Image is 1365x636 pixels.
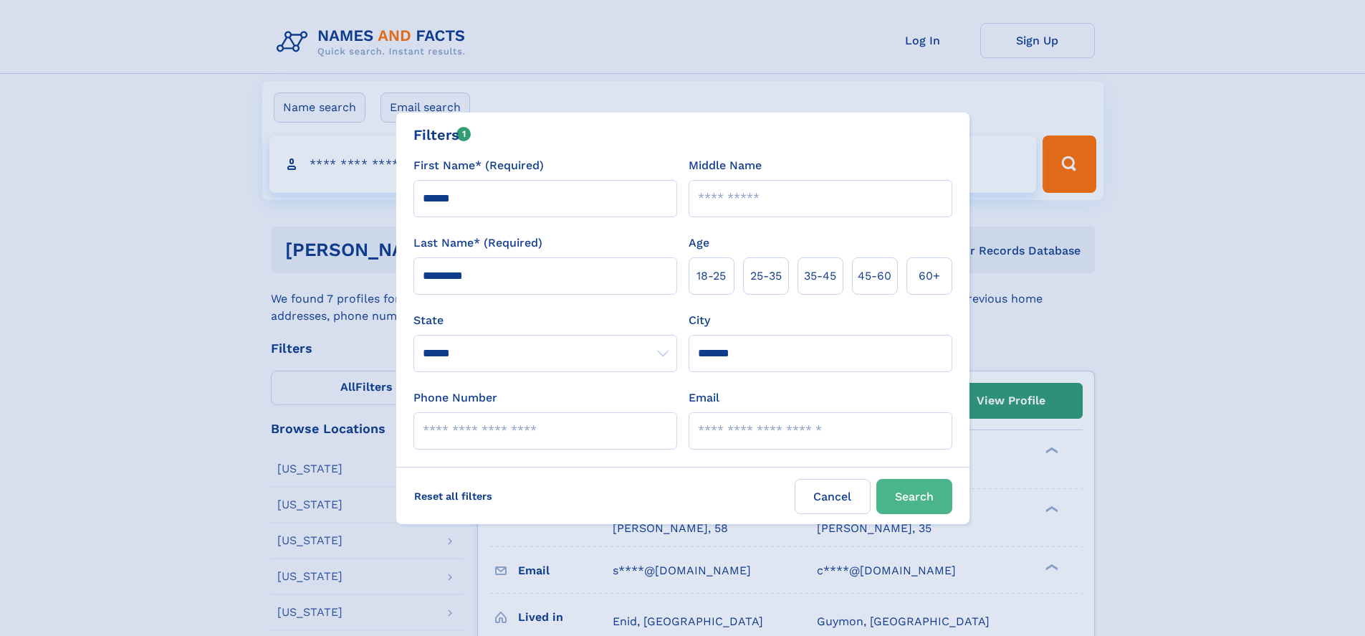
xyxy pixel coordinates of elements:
span: 25‑35 [750,267,782,285]
label: First Name* (Required) [413,157,544,174]
label: State [413,312,677,329]
label: City [689,312,710,329]
label: Age [689,234,709,252]
span: 35‑45 [804,267,836,285]
label: Reset all filters [405,479,502,513]
label: Last Name* (Required) [413,234,542,252]
span: 60+ [919,267,940,285]
span: 18‑25 [696,267,726,285]
label: Phone Number [413,389,497,407]
label: Cancel [795,479,871,514]
span: 45‑60 [858,267,891,285]
label: Middle Name [689,157,762,174]
button: Search [876,479,952,514]
div: Filters [413,124,471,146]
label: Email [689,389,719,407]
